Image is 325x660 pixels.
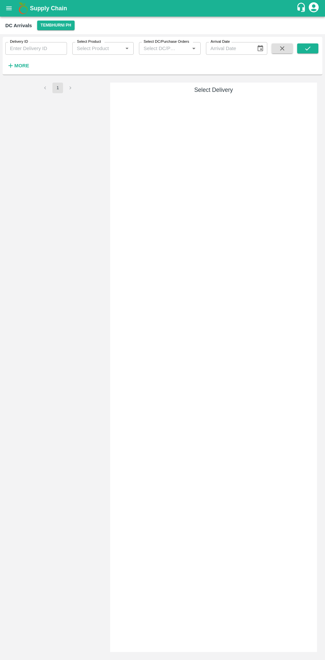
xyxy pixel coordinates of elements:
input: Enter Delivery ID [5,42,67,55]
b: Supply Chain [30,5,67,12]
a: Supply Chain [30,4,296,13]
button: Choose date [254,42,267,55]
div: customer-support [296,2,308,14]
input: Select DC/Purchase Orders [141,44,179,53]
input: Arrival Date [206,42,251,55]
h6: Select Delivery [113,85,314,95]
label: Delivery ID [10,39,28,44]
button: More [5,60,31,71]
strong: More [14,63,29,68]
button: Open [189,44,198,53]
label: Select Product [77,39,101,44]
nav: pagination navigation [39,83,77,93]
button: Select DC [37,21,74,30]
img: logo [17,2,30,15]
input: Select Product [74,44,121,53]
div: account of current user [308,1,320,15]
button: page 1 [52,83,63,93]
div: DC Arrivals [5,21,32,30]
label: Arrival Date [211,39,230,44]
button: Open [123,44,131,53]
label: Select DC/Purchase Orders [144,39,189,44]
button: open drawer [1,1,17,16]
